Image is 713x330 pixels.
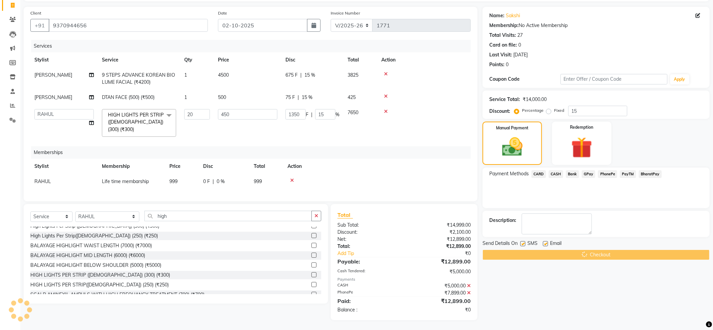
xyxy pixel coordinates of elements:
[30,281,169,288] div: HIGH LIGHTS PER STRIP([DEMOGRAPHIC_DATA]) (250) (₹250)
[184,72,187,78] span: 1
[489,170,529,177] span: Payment Methods
[404,257,476,265] div: ₹12,899.00
[203,178,210,185] span: 0 F
[30,262,161,269] div: BALAYAGE HIGHLIGHT BELOW SHOULDER (5000) (₹5000)
[217,178,225,185] span: 0 %
[554,107,564,113] label: Fixed
[489,108,510,115] div: Discount:
[598,170,617,178] span: PhonePe
[531,170,546,178] span: CARD
[254,178,262,184] span: 999
[566,170,579,178] span: Bank
[285,72,298,79] span: 675 F
[144,211,312,221] input: Search or Scan
[332,297,404,305] div: Paid:
[560,74,667,84] input: Enter Offer / Coupon Code
[489,22,703,29] div: No Active Membership
[348,72,358,78] span: 3825
[527,240,538,248] span: SMS
[489,22,519,29] div: Membership:
[332,236,404,243] div: Net:
[199,159,250,174] th: Disc
[489,12,504,19] div: Name:
[218,10,227,16] label: Date
[102,72,175,85] span: 9 STEPS ADVANCE KOREAN BIOLUME FACIAL (₹4200)
[489,217,516,224] div: Description:
[506,61,509,68] div: 0
[250,159,283,174] th: Total
[281,52,344,68] th: Disc
[404,306,476,313] div: ₹0
[570,124,593,130] label: Redemption
[98,159,165,174] th: Membership
[300,72,302,79] span: |
[102,178,149,184] span: Life time membarship
[550,240,561,248] span: Email
[639,170,662,178] span: BharatPay
[332,289,404,297] div: PhonePe
[30,232,158,239] div: High Lights Per Strip([DEMOGRAPHIC_DATA]) (250) (₹250)
[337,211,353,219] span: Total
[489,76,560,83] div: Coupon Code
[98,52,180,68] th: Service
[298,94,299,101] span: |
[496,135,529,159] img: _cash.svg
[620,170,636,178] span: PayTM
[522,107,544,113] label: Percentage
[518,42,521,49] div: 0
[285,94,295,101] span: 75 F
[506,12,520,19] a: Sakshi
[169,178,177,184] span: 999
[348,109,358,116] span: 7650
[332,268,404,275] div: Cash Tendered:
[582,170,596,178] span: GPay
[332,250,416,257] a: Add Tip
[404,229,476,236] div: ₹2,100.00
[404,289,476,297] div: ₹7,899.00
[184,94,187,100] span: 1
[180,52,214,68] th: Qty
[30,52,98,68] th: Stylist
[332,229,404,236] div: Discount:
[332,257,404,265] div: Payable:
[404,243,476,250] div: ₹12,899.00
[165,159,199,174] th: Price
[213,178,214,185] span: |
[31,40,476,52] div: Services
[332,243,404,250] div: Total:
[489,32,516,39] div: Total Visits:
[49,19,208,32] input: Search by Name/Mobile/Email/Code
[30,242,152,249] div: BALAYAGE HIGHLIGHT WAIST LENGTH (7000) (₹7000)
[332,282,404,289] div: CASH
[34,94,72,100] span: [PERSON_NAME]
[483,240,518,248] span: Send Details On
[283,159,471,174] th: Action
[302,94,312,101] span: 15 %
[34,72,72,78] span: [PERSON_NAME]
[30,19,49,32] button: +91
[30,159,98,174] th: Stylist
[332,222,404,229] div: Sub Total:
[102,94,155,100] span: DTAN FACE (500) (₹500)
[416,250,476,257] div: ₹0
[565,134,599,161] img: _gift.svg
[304,72,315,79] span: 15 %
[30,252,145,259] div: BALAYAGE HIGHLIGHT MID LENGTH (6000) (₹6000)
[404,268,476,275] div: ₹5,000.00
[489,61,504,68] div: Points:
[214,52,281,68] th: Price
[517,32,523,39] div: 27
[311,111,312,118] span: |
[404,297,476,305] div: ₹12,899.00
[332,306,404,313] div: Balance :
[549,170,563,178] span: CASH
[108,112,164,132] span: HIGH LIGHTS PER STRIP ([DEMOGRAPHIC_DATA]) (300) (₹300)
[337,277,471,282] div: Payments
[331,10,360,16] label: Invoice Number
[134,126,137,132] a: x
[218,72,229,78] span: 4500
[404,282,476,289] div: ₹5,000.00
[30,10,41,16] label: Client
[31,146,476,159] div: Memberships
[335,111,339,118] span: %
